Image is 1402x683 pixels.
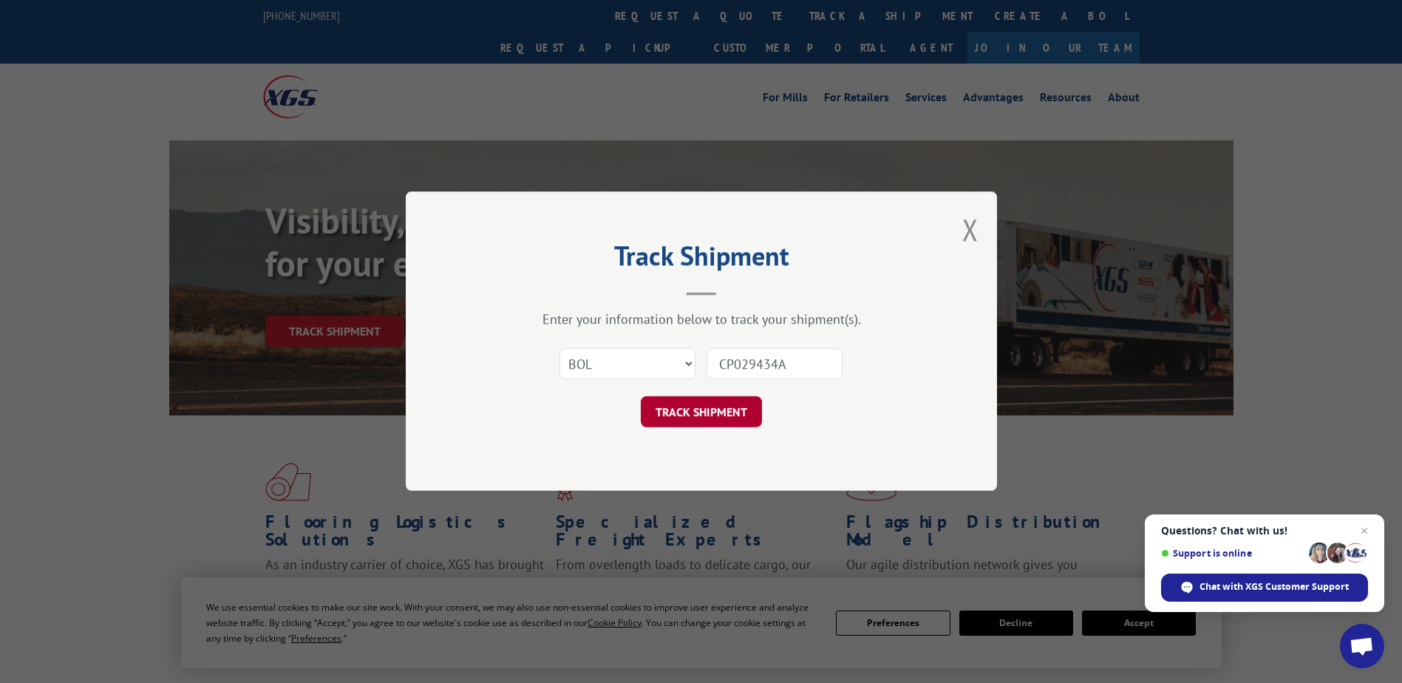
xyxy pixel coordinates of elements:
input: Number(s) [707,349,843,380]
button: Close modal [962,210,979,249]
span: Close chat [1355,522,1373,540]
h2: Track Shipment [480,245,923,273]
div: Open chat [1340,624,1384,668]
span: Support is online [1161,548,1304,559]
button: TRACK SHIPMENT [641,397,762,428]
div: Enter your information below to track your shipment(s). [480,311,923,328]
span: Chat with XGS Customer Support [1199,580,1349,594]
div: Chat with XGS Customer Support [1161,574,1368,602]
span: Questions? Chat with us! [1161,525,1368,537]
